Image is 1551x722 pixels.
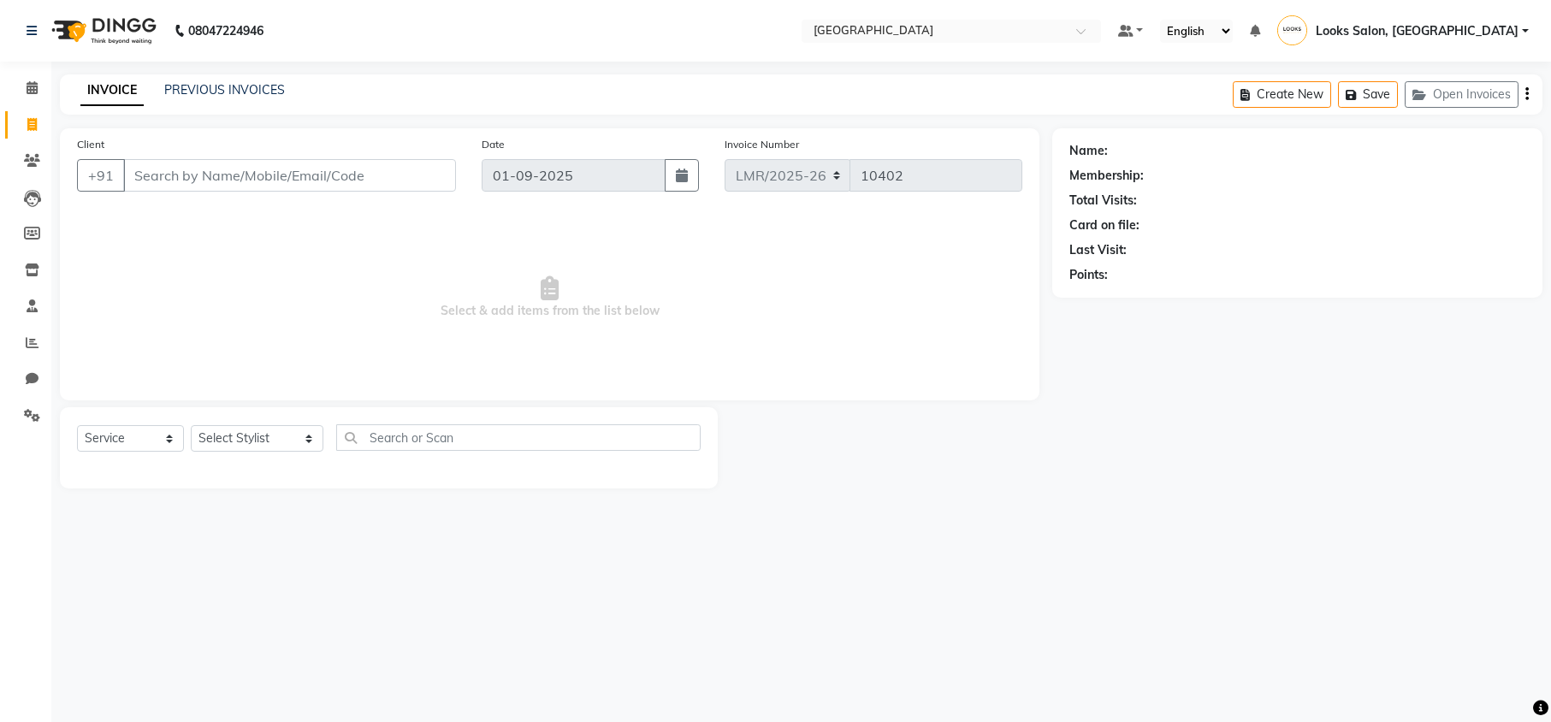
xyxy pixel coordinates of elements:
[1069,241,1127,259] div: Last Visit:
[1069,216,1140,234] div: Card on file:
[80,75,144,106] a: INVOICE
[44,7,161,55] img: logo
[1405,81,1518,108] button: Open Invoices
[1338,81,1398,108] button: Save
[123,159,456,192] input: Search by Name/Mobile/Email/Code
[1069,266,1108,284] div: Points:
[77,137,104,152] label: Client
[1069,142,1108,160] div: Name:
[77,159,125,192] button: +91
[77,212,1022,383] span: Select & add items from the list below
[1069,192,1137,210] div: Total Visits:
[164,82,285,98] a: PREVIOUS INVOICES
[1316,22,1518,40] span: Looks Salon, [GEOGRAPHIC_DATA]
[1233,81,1331,108] button: Create New
[336,424,700,451] input: Search or Scan
[1069,167,1144,185] div: Membership:
[1277,15,1307,45] img: Looks Salon, MG Road
[725,137,799,152] label: Invoice Number
[482,137,505,152] label: Date
[188,7,263,55] b: 08047224946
